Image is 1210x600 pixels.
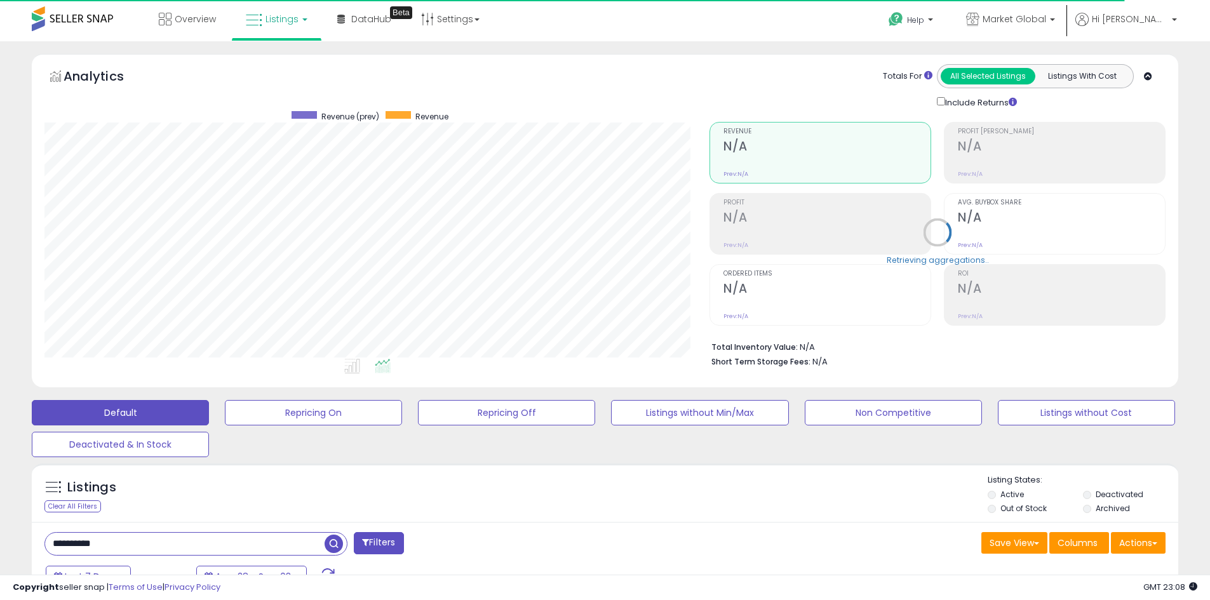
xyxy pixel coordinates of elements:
[1000,503,1047,514] label: Out of Stock
[354,532,403,554] button: Filters
[878,2,946,41] a: Help
[65,570,115,583] span: Last 7 Days
[196,566,307,587] button: Aug-28 - Sep-03
[321,111,379,122] span: Revenue (prev)
[165,581,220,593] a: Privacy Policy
[805,400,982,425] button: Non Competitive
[175,13,216,25] span: Overview
[1000,489,1024,500] label: Active
[1058,537,1098,549] span: Columns
[64,67,149,88] h5: Analytics
[927,95,1032,109] div: Include Returns
[32,432,209,457] button: Deactivated & In Stock
[1096,503,1130,514] label: Archived
[1111,532,1166,554] button: Actions
[1092,13,1168,25] span: Hi [PERSON_NAME]
[418,400,595,425] button: Repricing Off
[351,13,391,25] span: DataHub
[109,581,163,593] a: Terms of Use
[941,68,1035,84] button: All Selected Listings
[225,400,402,425] button: Repricing On
[13,581,59,593] strong: Copyright
[67,479,116,497] h5: Listings
[888,11,904,27] i: Get Help
[1049,532,1109,554] button: Columns
[266,13,299,25] span: Listings
[907,15,924,25] span: Help
[1096,489,1143,500] label: Deactivated
[1143,581,1197,593] span: 2025-09-11 23:08 GMT
[981,532,1047,554] button: Save View
[415,111,448,122] span: Revenue
[215,570,291,583] span: Aug-28 - Sep-03
[32,400,209,425] button: Default
[611,400,788,425] button: Listings without Min/Max
[988,474,1178,486] p: Listing States:
[44,500,101,512] div: Clear All Filters
[998,400,1175,425] button: Listings without Cost
[1035,68,1129,84] button: Listings With Cost
[983,13,1046,25] span: Market Global
[46,566,131,587] button: Last 7 Days
[390,6,412,19] div: Tooltip anchor
[887,254,989,265] div: Retrieving aggregations..
[883,70,932,83] div: Totals For
[13,582,220,594] div: seller snap | |
[133,571,191,583] span: Compared to:
[1075,13,1177,41] a: Hi [PERSON_NAME]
